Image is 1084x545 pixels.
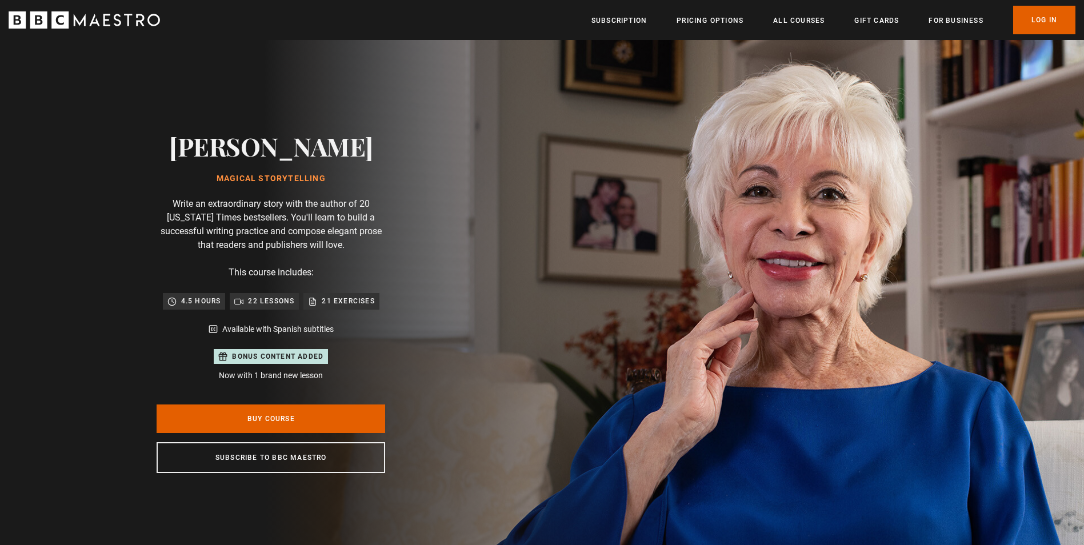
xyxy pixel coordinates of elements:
[773,15,825,26] a: All Courses
[229,266,314,279] p: This course includes:
[157,197,385,252] p: Write an extraordinary story with the author of 20 [US_STATE] Times bestsellers. You'll learn to ...
[232,351,323,362] p: Bonus content added
[157,442,385,473] a: Subscribe to BBC Maestro
[591,6,1075,34] nav: Primary
[157,404,385,433] a: Buy Course
[322,295,374,307] p: 21 exercises
[1013,6,1075,34] a: Log In
[929,15,983,26] a: For business
[248,295,294,307] p: 22 lessons
[854,15,899,26] a: Gift Cards
[677,15,743,26] a: Pricing Options
[214,370,328,382] p: Now with 1 brand new lesson
[169,131,373,161] h2: [PERSON_NAME]
[591,15,647,26] a: Subscription
[222,323,334,335] p: Available with Spanish subtitles
[181,295,221,307] p: 4.5 hours
[9,11,160,29] svg: BBC Maestro
[169,174,373,183] h1: Magical Storytelling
